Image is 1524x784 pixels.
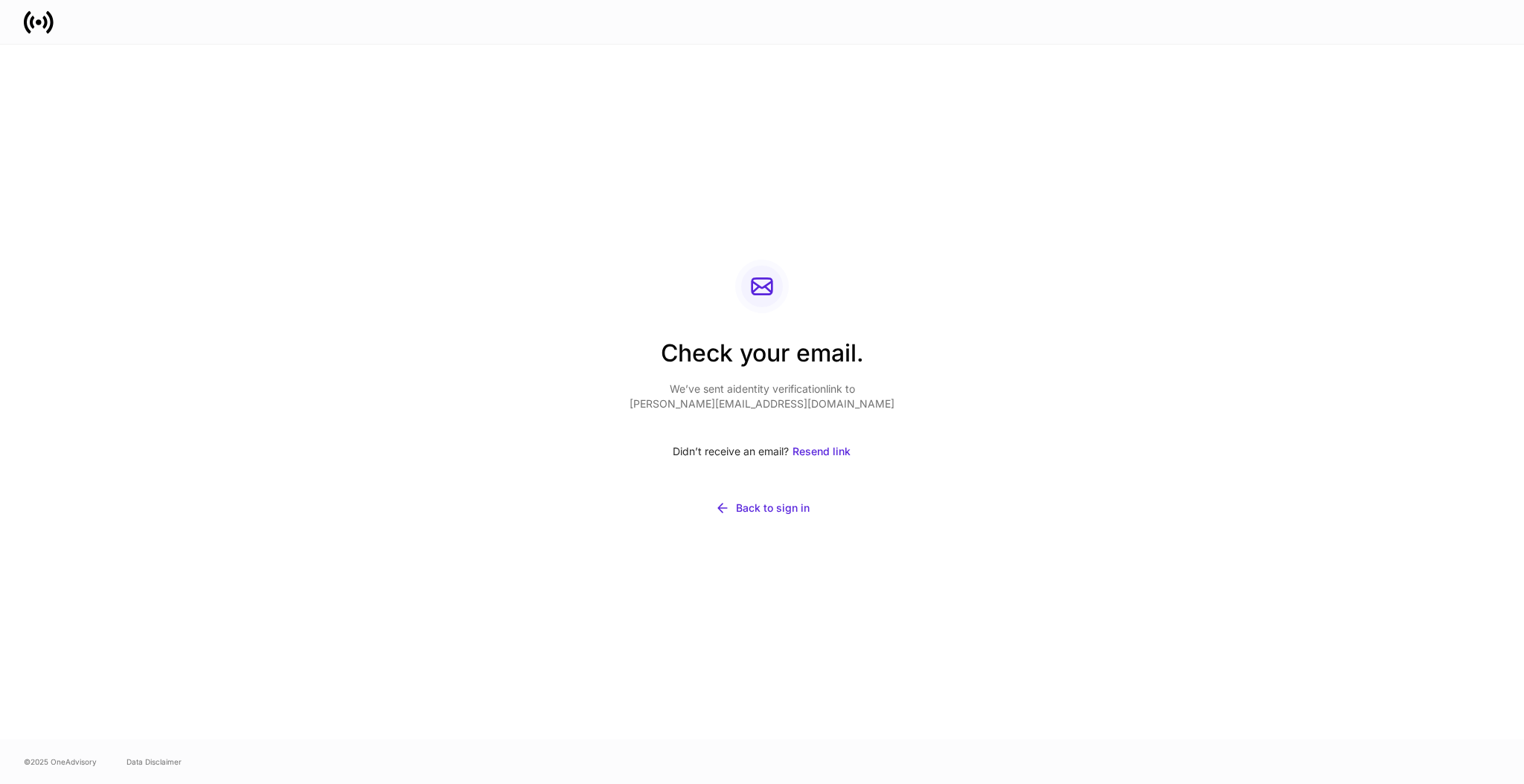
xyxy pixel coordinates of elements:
[24,756,97,768] span: © 2025 OneAdvisory
[630,337,894,382] h2: Check your email.
[630,382,894,411] p: We’ve sent a identity verification link to [PERSON_NAME][EMAIL_ADDRESS][DOMAIN_NAME]
[127,756,182,768] a: Data Disclaimer
[793,444,851,459] div: Resend link
[792,435,851,468] button: Resend link
[736,501,810,515] div: Back to sign in
[630,435,894,468] div: Didn’t receive an email?
[630,492,894,524] button: Back to sign in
